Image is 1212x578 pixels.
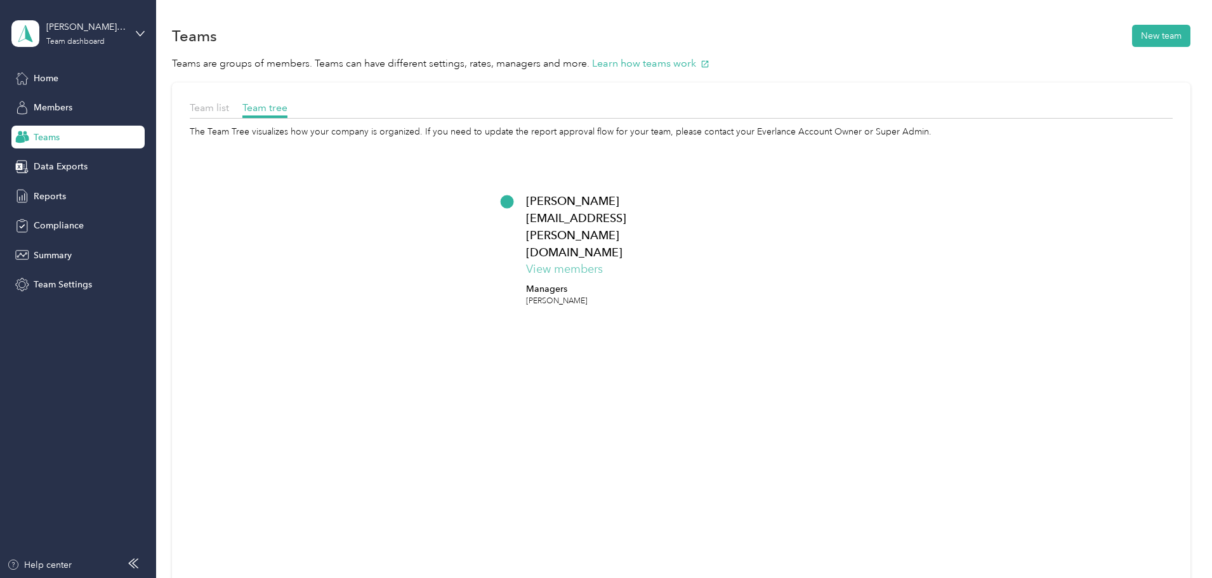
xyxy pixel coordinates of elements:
p: Managers [526,282,588,296]
button: New team [1132,25,1190,47]
span: Team Settings [34,278,92,291]
iframe: Everlance-gr Chat Button Frame [1141,507,1212,578]
p: Teams are groups of members. Teams can have different settings, rates, managers and more. [172,56,1190,72]
span: Teams [34,131,60,144]
button: View members [526,261,603,278]
button: Learn how teams work [592,56,709,72]
div: The Team Tree visualizes how your company is organized. If you need to update the report approval... [190,125,1173,138]
span: Home [34,72,58,85]
p: [PERSON_NAME] [526,296,588,307]
p: [PERSON_NAME][EMAIL_ADDRESS][PERSON_NAME][DOMAIN_NAME] [526,192,685,261]
span: Reports [34,190,66,203]
h1: Teams [172,29,217,43]
span: Summary [34,249,72,262]
div: [PERSON_NAME][EMAIL_ADDRESS][PERSON_NAME][DOMAIN_NAME] [46,20,126,34]
span: Team tree [242,102,287,114]
span: Members [34,101,72,114]
div: Team dashboard [46,38,105,46]
button: Help center [7,558,72,572]
span: Data Exports [34,160,88,173]
span: Team list [190,102,229,114]
span: Compliance [34,219,84,232]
